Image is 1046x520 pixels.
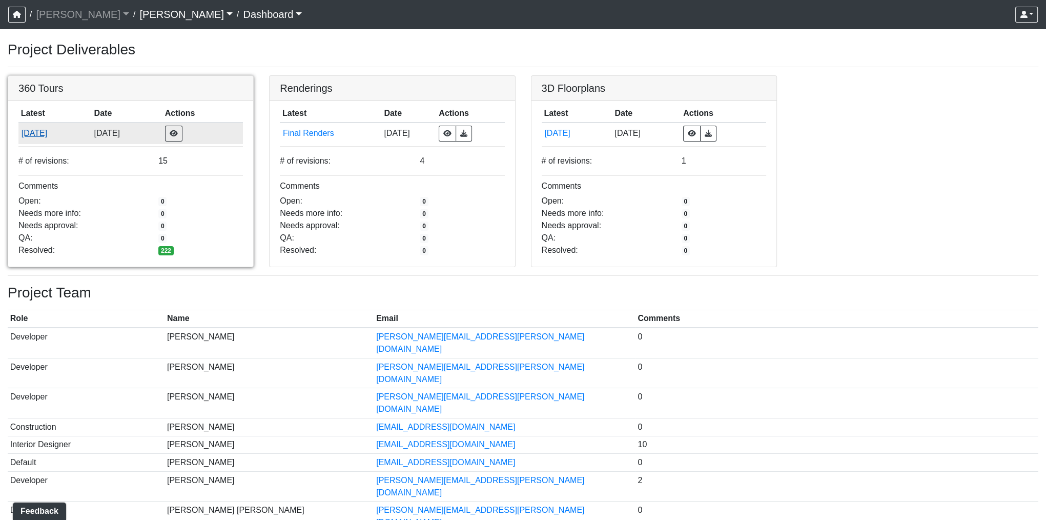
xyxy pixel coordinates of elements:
td: [PERSON_NAME] [165,418,374,436]
td: 10 [635,436,1038,454]
a: [PERSON_NAME][EMAIL_ADDRESS][PERSON_NAME][DOMAIN_NAME] [376,332,584,353]
td: 2 [635,471,1038,502]
td: Developer [8,328,165,358]
td: Developer [8,358,165,388]
th: Name [165,310,374,328]
iframe: Ybug feedback widget [8,499,68,520]
button: Final Renders [282,127,379,140]
a: [EMAIL_ADDRESS][DOMAIN_NAME] [376,458,515,467]
a: [PERSON_NAME] [139,4,233,25]
span: / [233,4,243,25]
a: [PERSON_NAME][EMAIL_ADDRESS][PERSON_NAME][DOMAIN_NAME] [376,363,584,384]
a: [PERSON_NAME][EMAIL_ADDRESS][PERSON_NAME][DOMAIN_NAME] [376,476,584,497]
td: Default [8,454,165,472]
th: Role [8,310,165,328]
h3: Project Deliverables [8,41,1038,58]
td: phLLxcXNaNTiDYZ3outTVL [18,123,92,144]
th: Email [374,310,635,328]
td: Construction [8,418,165,436]
td: [PERSON_NAME] [165,454,374,472]
td: [PERSON_NAME] [165,328,374,358]
button: [DATE] [544,127,610,140]
td: [PERSON_NAME] [165,471,374,502]
a: [PERSON_NAME][EMAIL_ADDRESS][PERSON_NAME][DOMAIN_NAME] [376,392,584,413]
th: Comments [635,310,1038,328]
td: 0 [635,358,1038,388]
td: tDwntSdfyPbGPAxgxJqHNY [280,123,381,144]
span: / [129,4,139,25]
td: Developer [8,471,165,502]
span: / [26,4,36,25]
td: 0 [635,388,1038,418]
td: Developer [8,388,165,418]
a: [PERSON_NAME] [36,4,129,25]
a: [EMAIL_ADDRESS][DOMAIN_NAME] [376,440,515,449]
a: [EMAIL_ADDRESS][DOMAIN_NAME] [376,423,515,431]
td: 0 [635,418,1038,436]
td: [PERSON_NAME] [165,436,374,454]
td: [PERSON_NAME] [165,388,374,418]
td: 0 [635,454,1038,472]
td: [PERSON_NAME] [165,358,374,388]
td: 0 [635,328,1038,358]
td: Interior Designer [8,436,165,454]
td: e1439nTRRmVi6HCnzvhp2K [542,123,612,144]
button: [DATE] [21,127,89,140]
a: Dashboard [243,4,302,25]
h3: Project Team [8,284,1038,302]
